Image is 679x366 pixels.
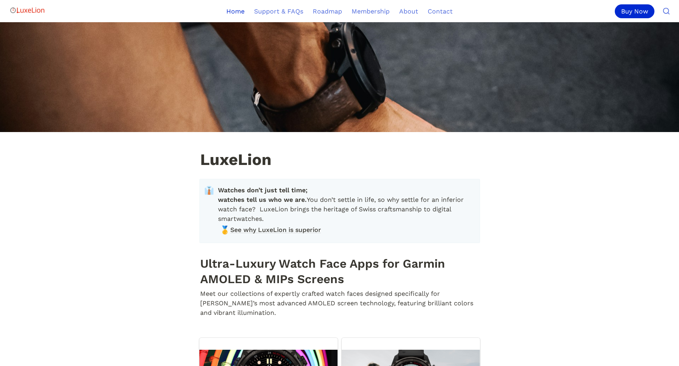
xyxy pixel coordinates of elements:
[218,186,473,224] span: You don’t settle in life, so why settle for an inferior watch face? LuxeLion brings the heritage ...
[220,225,228,233] span: 🥇
[218,224,473,236] a: 🥇See why LuxeLion is superior
[10,2,45,18] img: Logo
[199,255,480,288] h1: Ultra-Luxury Watch Face Apps for Garmin AMOLED & MIPs Screens
[218,186,310,203] strong: Watches don’t just tell time; watches tell us who we are.
[615,4,658,18] a: Buy Now
[615,4,654,18] div: Buy Now
[204,186,214,195] span: 👔
[230,225,321,235] span: See why LuxeLion is superior
[199,288,480,319] p: Meet our collections of expertly crafted watch faces designed specifically for [PERSON_NAME]’s mo...
[199,151,480,170] h1: LuxeLion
